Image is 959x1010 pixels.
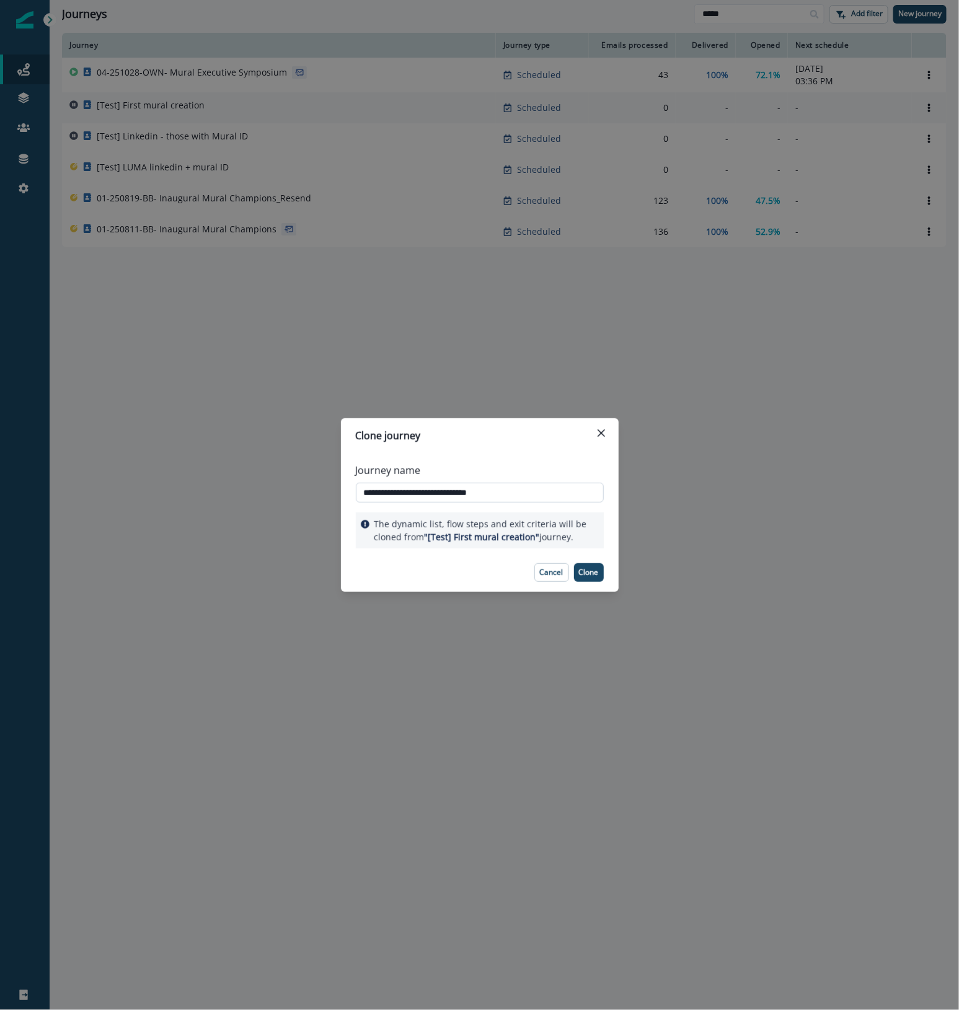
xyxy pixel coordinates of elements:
[534,563,569,582] button: Cancel
[579,568,599,577] p: Clone
[425,531,540,543] span: "[Test] First mural creation"
[356,463,421,478] p: Journey name
[356,428,421,443] p: Clone journey
[591,423,611,443] button: Close
[574,563,604,582] button: Clone
[374,517,599,543] p: The dynamic list, flow steps and exit criteria will be cloned from journey.
[540,568,563,577] p: Cancel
